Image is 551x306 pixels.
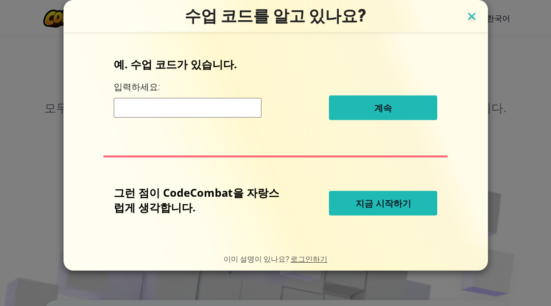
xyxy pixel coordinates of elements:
[291,254,327,263] a: 로그인하기
[224,254,289,263] font: 이미 설명이 있나요?
[329,191,437,215] button: 지금 시작하기
[114,57,237,71] font: 예. 수업 코드가 있습니다.
[329,95,437,120] button: 계속
[185,6,367,26] font: 수업 코드를 알고 있나요?
[374,102,392,114] font: 계속
[114,185,279,214] font: 그런 점이 CodeCombat을 자랑스럽게 생각합니다.
[114,81,160,92] font: 입력하세요:
[356,197,411,209] font: 지금 시작하기
[465,10,478,25] img: 닫기 아이콘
